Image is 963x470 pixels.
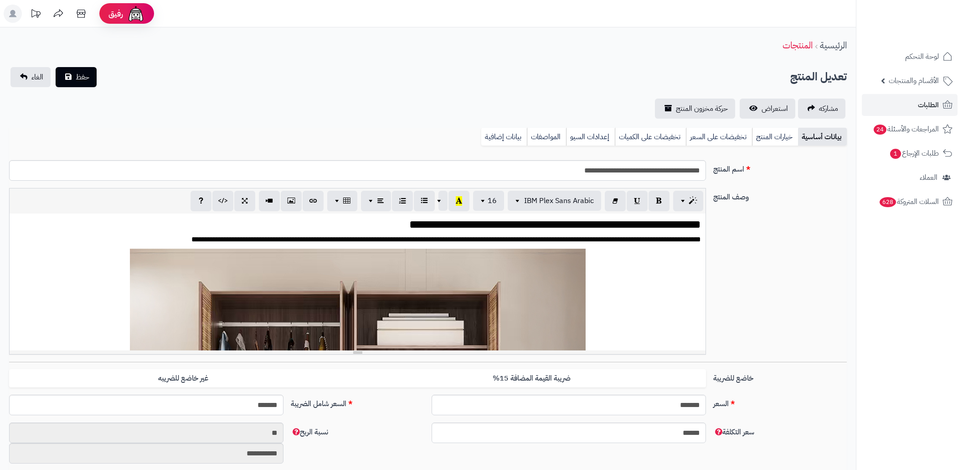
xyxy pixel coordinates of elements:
[879,197,897,208] span: 628
[905,50,939,63] span: لوحة التحكم
[862,191,958,213] a: السلات المتروكة628
[676,103,728,114] span: حركة مخزون المنتج
[56,67,97,87] button: حفظ
[820,38,847,52] a: الرئيسية
[508,191,601,211] button: IBM Plex Sans Arabic
[481,128,527,146] a: بيانات إضافية
[473,191,504,211] button: 16
[9,369,357,388] label: غير خاضع للضريبه
[710,369,850,384] label: خاضع للضريبة
[901,17,954,37] img: logo-2.png
[862,94,958,116] a: الطلبات
[862,142,958,164] a: طلبات الإرجاع1
[879,195,939,208] span: السلات المتروكة
[291,427,328,438] span: نسبة الربح
[889,74,939,87] span: الأقسام والمنتجات
[783,38,813,52] a: المنتجات
[762,103,788,114] span: استعراض
[358,369,706,388] label: ضريبة القيمة المضافة 15%
[108,8,123,19] span: رفيق
[615,128,686,146] a: تخفيضات على الكميات
[752,128,798,146] a: خيارات المنتج
[862,46,958,68] a: لوحة التحكم
[686,128,752,146] a: تخفيضات على السعر
[655,99,735,119] a: حركة مخزون المنتج
[920,171,937,184] span: العملاء
[31,72,43,83] span: الغاء
[740,99,795,119] a: استعراض
[76,72,89,83] span: حفظ
[24,5,47,25] a: تحديثات المنصة
[566,128,615,146] a: إعدادات السيو
[890,148,901,159] span: 1
[488,195,497,206] span: 16
[127,5,145,23] img: ai-face.png
[819,103,838,114] span: مشاركه
[798,99,845,119] a: مشاركه
[862,167,958,188] a: العملاء
[889,147,939,160] span: طلبات الإرجاع
[790,68,847,86] h2: تعديل المنتج
[873,124,887,135] span: 24
[713,427,754,438] span: سعر التكلفة
[527,128,566,146] a: المواصفات
[10,67,51,87] a: الغاء
[524,195,594,206] span: IBM Plex Sans Arabic
[862,118,958,140] a: المراجعات والأسئلة24
[710,395,850,409] label: السعر
[287,395,428,409] label: السعر شامل الضريبة
[918,99,939,111] span: الطلبات
[798,128,847,146] a: بيانات أساسية
[873,123,939,136] span: المراجعات والأسئلة
[710,188,850,203] label: وصف المنتج
[710,160,850,175] label: اسم المنتج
